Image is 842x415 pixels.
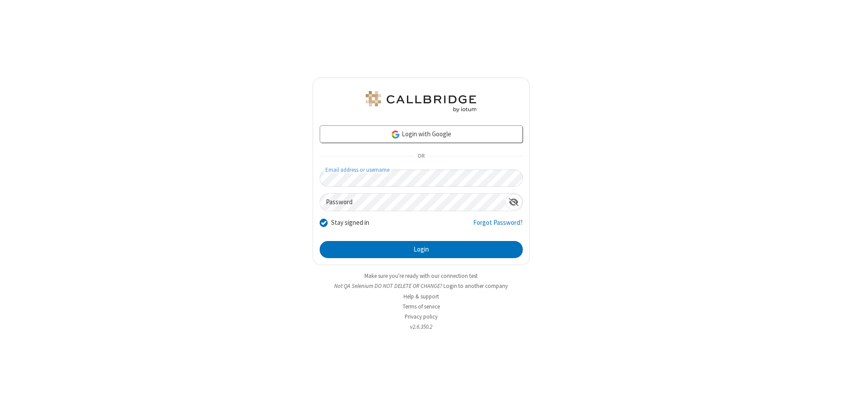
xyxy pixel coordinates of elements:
a: Terms of service [403,303,440,310]
a: Forgot Password? [473,218,523,234]
img: QA Selenium DO NOT DELETE OR CHANGE [364,91,478,112]
a: Make sure you're ready with our connection test [364,272,478,280]
a: Help & support [403,293,439,300]
button: Login to another company [443,282,508,290]
div: Show password [505,194,522,210]
li: v2.6.350.2 [313,323,530,331]
button: Login [320,241,523,259]
input: Email address or username [320,170,523,187]
span: OR [414,150,428,163]
label: Stay signed in [331,218,369,228]
img: google-icon.png [391,130,400,139]
a: Login with Google [320,125,523,143]
li: Not QA Selenium DO NOT DELETE OR CHANGE? [313,282,530,290]
a: Privacy policy [405,313,438,320]
input: Password [320,194,505,211]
